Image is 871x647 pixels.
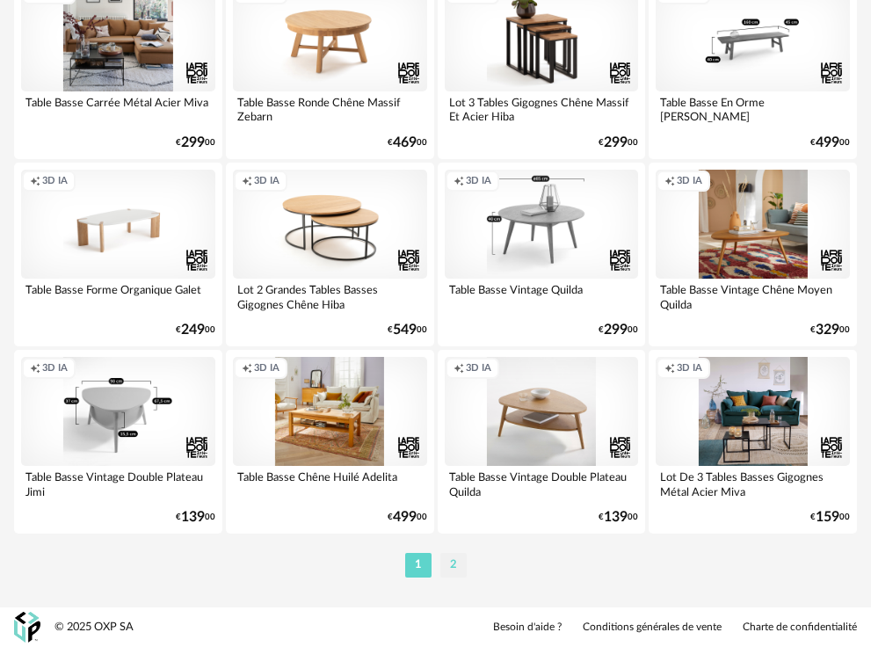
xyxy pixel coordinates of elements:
div: Table Basse Ronde Chêne Massif Zebarn [233,91,427,127]
span: Creation icon [242,362,252,375]
span: Creation icon [454,362,464,375]
div: Table Basse Forme Organique Galet [21,279,215,314]
img: OXP [14,612,40,643]
div: € 00 [810,137,850,149]
div: Lot De 3 Tables Basses Gigognes Métal Acier Miva [656,466,850,501]
div: € 00 [599,512,638,523]
div: € 00 [176,137,215,149]
div: Table Basse Vintage Double Plateau Jimi [21,466,215,501]
span: 3D IA [677,175,702,188]
span: Creation icon [30,362,40,375]
span: 3D IA [677,362,702,375]
div: € 00 [176,512,215,523]
span: 3D IA [254,362,279,375]
span: Creation icon [664,175,675,188]
div: Lot 3 Tables Gigognes Chêne Massif Et Acier Hiba [445,91,639,127]
span: 3D IA [466,362,491,375]
span: Creation icon [454,175,464,188]
span: Creation icon [30,175,40,188]
a: Creation icon 3D IA Table Basse Chêne Huilé Adelita €49900 [226,350,434,534]
div: € 00 [388,512,427,523]
div: € 00 [176,324,215,336]
span: 249 [181,324,205,336]
span: 3D IA [42,362,68,375]
span: Creation icon [242,175,252,188]
div: Lot 2 Grandes Tables Basses Gigognes Chêne Hiba [233,279,427,314]
li: 2 [440,553,467,578]
div: € 00 [810,512,850,523]
span: 469 [393,137,417,149]
a: Creation icon 3D IA Table Basse Vintage Quilda €29900 [438,163,646,346]
a: Creation icon 3D IA Table Basse Forme Organique Galet €24900 [14,163,222,346]
span: 499 [393,512,417,523]
a: Creation icon 3D IA Table Basse Vintage Chêne Moyen Quilda €32900 [649,163,857,346]
span: 3D IA [254,175,279,188]
div: Table Basse Vintage Chêne Moyen Quilda [656,279,850,314]
div: Table Basse Carrée Métal Acier Miva [21,91,215,127]
div: Table Basse En Orme [PERSON_NAME] [656,91,850,127]
div: € 00 [599,137,638,149]
div: Table Basse Vintage Quilda [445,279,639,314]
div: € 00 [388,324,427,336]
a: Besoin d'aide ? [493,621,562,635]
div: € 00 [599,324,638,336]
div: Table Basse Vintage Double Plateau Quilda [445,466,639,501]
div: € 00 [810,324,850,336]
li: 1 [405,553,432,578]
div: © 2025 OXP SA [54,620,134,635]
a: Charte de confidentialité [743,621,857,635]
span: 299 [181,137,205,149]
span: 159 [816,512,839,523]
span: 499 [816,137,839,149]
span: 329 [816,324,839,336]
a: Conditions générales de vente [583,621,722,635]
div: € 00 [388,137,427,149]
a: Creation icon 3D IA Table Basse Vintage Double Plateau Quilda €13900 [438,350,646,534]
span: 139 [604,512,628,523]
span: 299 [604,137,628,149]
span: 549 [393,324,417,336]
div: Table Basse Chêne Huilé Adelita [233,466,427,501]
span: 299 [604,324,628,336]
span: 139 [181,512,205,523]
a: Creation icon 3D IA Table Basse Vintage Double Plateau Jimi €13900 [14,350,222,534]
span: 3D IA [42,175,68,188]
span: 3D IA [466,175,491,188]
span: Creation icon [664,362,675,375]
a: Creation icon 3D IA Lot 2 Grandes Tables Basses Gigognes Chêne Hiba €54900 [226,163,434,346]
a: Creation icon 3D IA Lot De 3 Tables Basses Gigognes Métal Acier Miva €15900 [649,350,857,534]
